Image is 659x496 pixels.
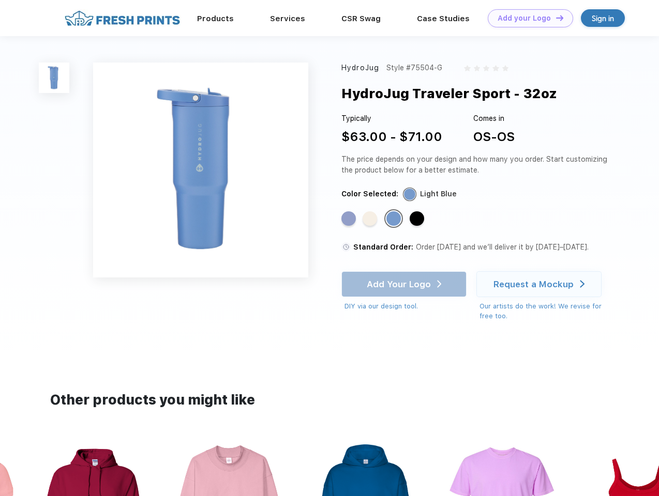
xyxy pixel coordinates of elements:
span: Standard Order: [353,243,413,251]
div: Black [410,211,424,226]
img: func=resize&h=640 [93,63,308,277]
div: Our artists do the work! We revise for free too. [480,301,611,321]
a: Sign in [581,9,625,27]
img: gray_star.svg [464,65,470,71]
div: Color Selected: [341,189,398,199]
img: gray_star.svg [474,65,480,71]
img: DT [556,15,563,21]
div: Comes in [473,113,515,124]
img: func=resize&h=100 [39,63,69,93]
img: gray_star.svg [502,65,508,71]
div: DIY via our design tool. [345,301,467,312]
div: The price depends on your design and how many you order. Start customizing the product below for ... [341,154,611,176]
img: white arrow [580,280,585,288]
div: Other products you might like [50,390,608,410]
div: Cream [363,211,377,226]
div: HydroJug Traveler Sport - 32oz [341,84,557,103]
div: Peri [341,211,356,226]
img: standard order [341,242,351,252]
span: Order [DATE] and we’ll deliver it by [DATE]–[DATE]. [416,243,589,251]
img: gray_star.svg [492,65,499,71]
a: Products [197,14,234,23]
div: Sign in [592,12,614,24]
div: Typically [341,113,442,124]
div: Style #75504-G [386,63,442,73]
img: gray_star.svg [483,65,489,71]
div: Request a Mockup [493,279,574,289]
div: $63.00 - $71.00 [341,128,442,146]
div: Light Blue [386,211,401,226]
div: Light Blue [420,189,457,199]
div: OS-OS [473,128,515,146]
img: fo%20logo%202.webp [62,9,183,27]
div: HydroJug [341,63,379,73]
div: Add your Logo [498,14,551,23]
